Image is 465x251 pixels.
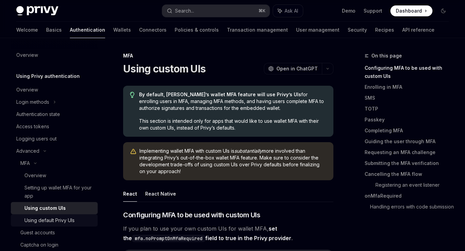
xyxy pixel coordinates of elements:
a: Completing MFA [365,125,454,136]
a: Guest accounts [11,227,98,239]
div: Guest accounts [20,229,55,237]
span: for enrolling users in MFA, managing MFA methods, and having users complete MFA to authorize sign... [139,91,327,112]
span: Ask AI [285,7,298,14]
div: Login methods [16,98,49,106]
a: TOTP [365,103,454,114]
a: Guiding the user through MFA [365,136,454,147]
svg: Tip [130,92,135,98]
span: This section is intended only for apps that would like to use wallet MFA with their own custom UI... [139,118,327,131]
code: mfa.noPromptOnMfaRequired [132,235,205,242]
span: Open in ChatGPT [276,65,318,72]
div: Captcha on login [20,241,58,249]
h5: Using Privy authentication [16,72,80,80]
a: Requesting an MFA challenge [365,147,454,158]
span: ⌘ K [258,8,266,14]
div: Overview [24,171,46,180]
a: Overview [11,49,98,61]
svg: Warning [130,148,137,155]
a: Using default Privy UIs [11,214,98,227]
a: API reference [402,22,434,38]
div: MFA [20,159,30,167]
a: Demo [342,7,355,14]
h1: Using custom UIs [123,63,206,75]
a: Access tokens [11,120,98,133]
div: Search... [175,7,194,15]
a: Basics [46,22,62,38]
div: MFA [123,52,333,59]
a: Authentication [70,22,105,38]
div: Overview [16,86,38,94]
a: Policies & controls [175,22,219,38]
strong: By default, [PERSON_NAME]’s wallet MFA feature will use Privy’s UIs [139,91,301,97]
a: Wallets [113,22,131,38]
a: Registering an event listener [375,180,454,190]
div: Access tokens [16,122,49,131]
a: Authentication state [11,108,98,120]
a: Setting up wallet MFA for your app [11,182,98,202]
a: Handling errors with code submission [370,201,454,212]
button: React Native [145,186,176,202]
a: Cancelling the MFA flow [365,169,454,180]
em: substantially [234,148,262,154]
div: Overview [16,51,38,59]
a: Overview [11,169,98,182]
span: If you plan to use your own custom UIs for wallet MFA, . [123,224,333,243]
a: Welcome [16,22,38,38]
img: dark logo [16,6,58,16]
div: Using custom UIs [24,204,66,212]
a: Dashboard [390,5,432,16]
strong: set the field to true in the Privy provider [123,225,291,241]
button: Search...⌘K [162,5,269,17]
a: onMfaRequired [365,190,454,201]
div: Using default Privy UIs [24,216,75,224]
button: Toggle dark mode [438,5,449,16]
a: Logging users out [11,133,98,145]
a: Using custom UIs [11,202,98,214]
div: Logging users out [16,135,57,143]
a: Security [348,22,367,38]
div: Setting up wallet MFA for your app [24,184,94,200]
span: Configuring MFA to be used with custom UIs [123,210,260,220]
a: Transaction management [227,22,288,38]
a: Submitting the MFA verification [365,158,454,169]
a: Enrolling in MFA [365,82,454,93]
span: Dashboard [396,7,422,14]
a: Captcha on login [11,239,98,251]
a: Configuring MFA to be used with custom UIs [365,63,454,82]
span: Implementing wallet MFA with custom UIs is more involved than integrating Privy’s out-of-the-box ... [139,148,327,175]
button: React [123,186,137,202]
a: Support [364,7,382,14]
div: Authentication state [16,110,60,118]
a: SMS [365,93,454,103]
a: Recipes [375,22,394,38]
div: Advanced [16,147,39,155]
button: Open in ChatGPT [264,63,322,74]
a: User management [296,22,340,38]
button: Ask AI [273,5,303,17]
a: Connectors [139,22,167,38]
a: Passkey [365,114,454,125]
a: Overview [11,84,98,96]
